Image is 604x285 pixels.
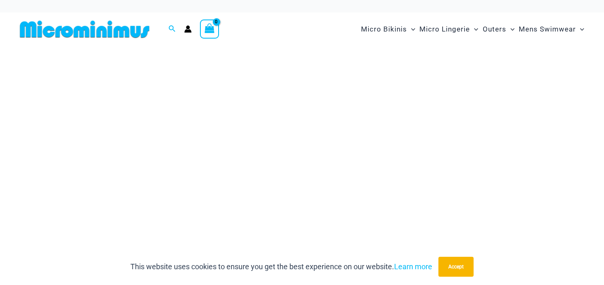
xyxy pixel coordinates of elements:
[470,19,478,40] span: Menu Toggle
[168,24,176,34] a: Search icon link
[359,17,417,42] a: Micro BikinisMenu ToggleMenu Toggle
[407,19,415,40] span: Menu Toggle
[417,17,480,42] a: Micro LingerieMenu ToggleMenu Toggle
[419,19,470,40] span: Micro Lingerie
[506,19,515,40] span: Menu Toggle
[438,257,474,277] button: Accept
[361,19,407,40] span: Micro Bikinis
[358,15,587,43] nav: Site Navigation
[517,17,586,42] a: Mens SwimwearMenu ToggleMenu Toggle
[481,17,517,42] a: OutersMenu ToggleMenu Toggle
[130,261,432,273] p: This website uses cookies to ensure you get the best experience on our website.
[576,19,584,40] span: Menu Toggle
[17,20,153,39] img: MM SHOP LOGO FLAT
[200,19,219,39] a: View Shopping Cart, empty
[394,262,432,271] a: Learn more
[519,19,576,40] span: Mens Swimwear
[483,19,506,40] span: Outers
[184,25,192,33] a: Account icon link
